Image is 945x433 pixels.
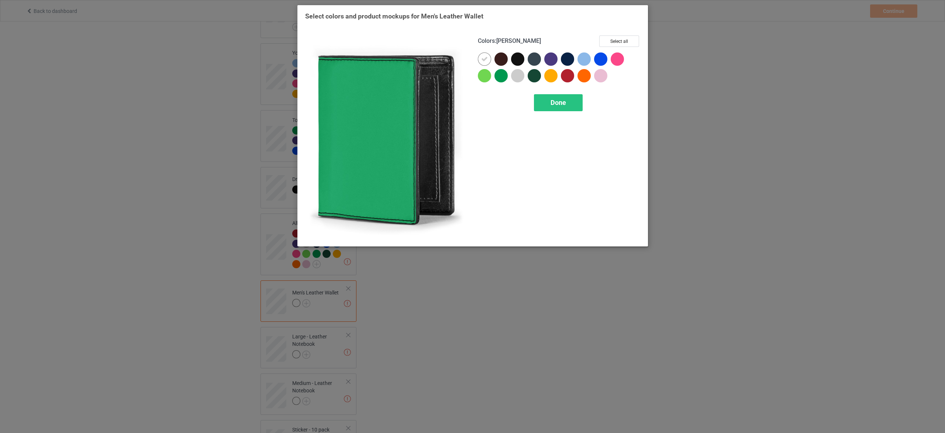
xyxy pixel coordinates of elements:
[496,37,541,44] span: [PERSON_NAME]
[478,37,495,44] span: Colors
[305,12,483,20] span: Select colors and product mockups for Men's Leather Wallet
[599,35,639,47] button: Select all
[550,99,566,106] span: Done
[478,37,541,45] h4: :
[305,35,468,239] img: regular.jpg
